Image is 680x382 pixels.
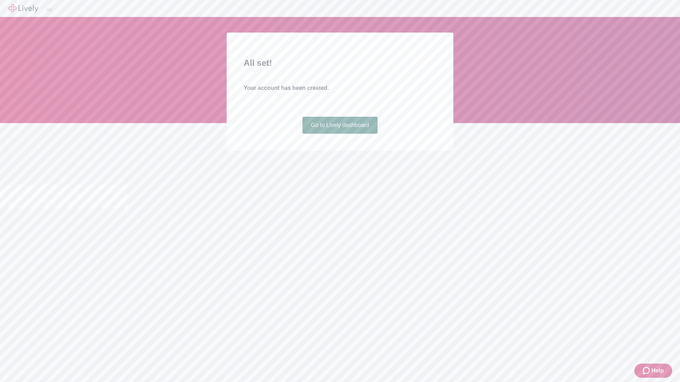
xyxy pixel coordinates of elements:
[244,84,436,92] h4: Your account has been created.
[651,366,664,375] span: Help
[47,9,52,11] button: Log out
[244,57,436,69] h2: All set!
[302,117,378,134] a: Go to Lively dashboard
[8,4,38,13] img: Lively
[643,366,651,375] svg: Zendesk support icon
[634,364,672,378] button: Zendesk support iconHelp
